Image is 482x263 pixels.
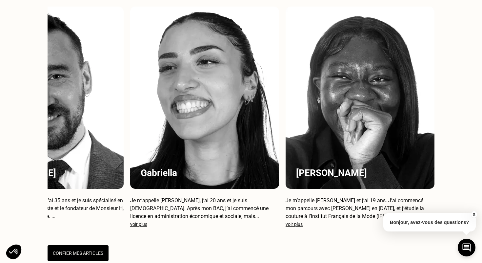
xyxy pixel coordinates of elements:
[141,167,269,178] h3: Gabriella
[296,167,424,178] h3: [PERSON_NAME]
[130,197,279,220] p: Je m’appelle [PERSON_NAME], j’ai 20 ans et je suis [DEMOGRAPHIC_DATA]. Après mon BAC, j’ai commen...
[286,222,434,227] p: voir plus
[383,213,476,231] p: Bonjour, avez-vous des questions?
[286,197,434,220] p: Je m’appelle [PERSON_NAME] et j’ai 19 ans. J’ai commencé mon parcours avec [PERSON_NAME] en [DATE...
[471,211,477,218] button: X
[48,245,109,261] button: Confier mes articles
[130,222,279,227] p: voir plus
